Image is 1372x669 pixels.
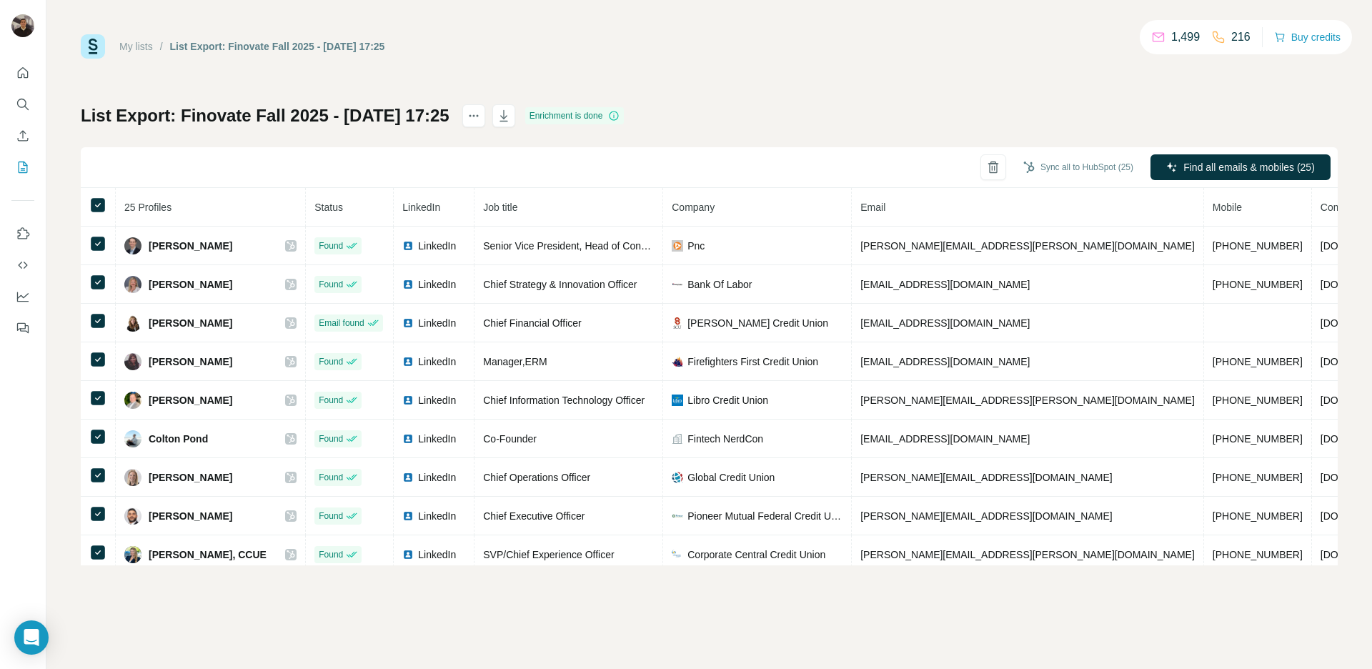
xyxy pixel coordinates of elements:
[1213,549,1303,560] span: [PHONE_NUMBER]
[160,39,163,54] li: /
[1171,29,1200,46] p: 1,499
[11,91,34,117] button: Search
[418,316,456,330] span: LinkedIn
[687,316,828,330] span: [PERSON_NAME] Credit Union
[11,14,34,37] img: Avatar
[402,279,414,290] img: LinkedIn logo
[124,507,141,525] img: Avatar
[81,34,105,59] img: Surfe Logo
[860,549,1195,560] span: [PERSON_NAME][EMAIL_ADDRESS][PERSON_NAME][DOMAIN_NAME]
[1213,472,1303,483] span: [PHONE_NUMBER]
[402,472,414,483] img: LinkedIn logo
[1231,29,1251,46] p: 216
[319,548,343,561] span: Found
[860,472,1112,483] span: [PERSON_NAME][EMAIL_ADDRESS][DOMAIN_NAME]
[1213,202,1242,213] span: Mobile
[402,549,414,560] img: LinkedIn logo
[402,433,414,445] img: LinkedIn logo
[124,353,141,370] img: Avatar
[418,547,456,562] span: LinkedIn
[319,510,343,522] span: Found
[11,252,34,278] button: Use Surfe API
[170,39,385,54] div: List Export: Finovate Fall 2025 - [DATE] 17:25
[483,317,581,329] span: Chief Financial Officer
[149,277,232,292] span: [PERSON_NAME]
[14,620,49,655] div: Open Intercom Messenger
[11,154,34,180] button: My lists
[860,356,1030,367] span: [EMAIL_ADDRESS][DOMAIN_NAME]
[1183,160,1315,174] span: Find all emails & mobiles (25)
[319,394,343,407] span: Found
[402,317,414,329] img: LinkedIn logo
[418,393,456,407] span: LinkedIn
[860,510,1112,522] span: [PERSON_NAME][EMAIL_ADDRESS][DOMAIN_NAME]
[124,314,141,332] img: Avatar
[462,104,485,127] button: actions
[860,240,1195,252] span: [PERSON_NAME][EMAIL_ADDRESS][PERSON_NAME][DOMAIN_NAME]
[687,277,752,292] span: Bank Of Labor
[11,315,34,341] button: Feedback
[483,395,645,406] span: Chief Information Technology Officer
[483,472,590,483] span: Chief Operations Officer
[124,469,141,486] img: Avatar
[81,104,449,127] h1: List Export: Finovate Fall 2025 - [DATE] 17:25
[1213,433,1303,445] span: [PHONE_NUMBER]
[672,549,683,560] img: company-logo
[149,393,232,407] span: [PERSON_NAME]
[687,432,763,446] span: Fintech NerdCon
[418,432,456,446] span: LinkedIn
[119,41,153,52] a: My lists
[124,237,141,254] img: Avatar
[672,472,683,483] img: company-logo
[672,202,715,213] span: Company
[860,202,885,213] span: Email
[319,278,343,291] span: Found
[402,395,414,406] img: LinkedIn logo
[149,470,232,485] span: [PERSON_NAME]
[319,317,364,329] span: Email found
[672,510,683,522] img: company-logo
[687,470,775,485] span: Global Credit Union
[149,547,267,562] span: [PERSON_NAME], CCUE
[11,123,34,149] button: Enrich CSV
[687,393,768,407] span: Libro Credit Union
[1150,154,1331,180] button: Find all emails & mobiles (25)
[1013,157,1143,178] button: Sync all to HubSpot (25)
[483,510,585,522] span: Chief Executive Officer
[418,277,456,292] span: LinkedIn
[687,355,818,369] span: Firefighters First Credit Union
[124,276,141,293] img: Avatar
[402,356,414,367] img: LinkedIn logo
[319,471,343,484] span: Found
[687,509,842,523] span: Pioneer Mutual Federal Credit Union
[672,279,683,290] img: company-logo
[1213,510,1303,522] span: [PHONE_NUMBER]
[319,432,343,445] span: Found
[402,240,414,252] img: LinkedIn logo
[124,392,141,409] img: Avatar
[11,60,34,86] button: Quick start
[860,395,1195,406] span: [PERSON_NAME][EMAIL_ADDRESS][PERSON_NAME][DOMAIN_NAME]
[483,433,537,445] span: Co-Founder
[672,395,683,406] img: company-logo
[11,221,34,247] button: Use Surfe on LinkedIn
[483,202,517,213] span: Job title
[314,202,343,213] span: Status
[672,240,683,252] img: company-logo
[418,470,456,485] span: LinkedIn
[483,549,614,560] span: SVP/Chief Experience Officer
[124,546,141,563] img: Avatar
[525,107,625,124] div: Enrichment is done
[149,239,232,253] span: [PERSON_NAME]
[124,202,171,213] span: 25 Profiles
[860,279,1030,290] span: [EMAIL_ADDRESS][DOMAIN_NAME]
[418,509,456,523] span: LinkedIn
[11,284,34,309] button: Dashboard
[687,547,825,562] span: Corporate Central Credit Union
[483,279,637,290] span: Chief Strategy & Innovation Officer
[418,355,456,369] span: LinkedIn
[402,202,440,213] span: LinkedIn
[149,316,232,330] span: [PERSON_NAME]
[149,355,232,369] span: [PERSON_NAME]
[1274,27,1341,47] button: Buy credits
